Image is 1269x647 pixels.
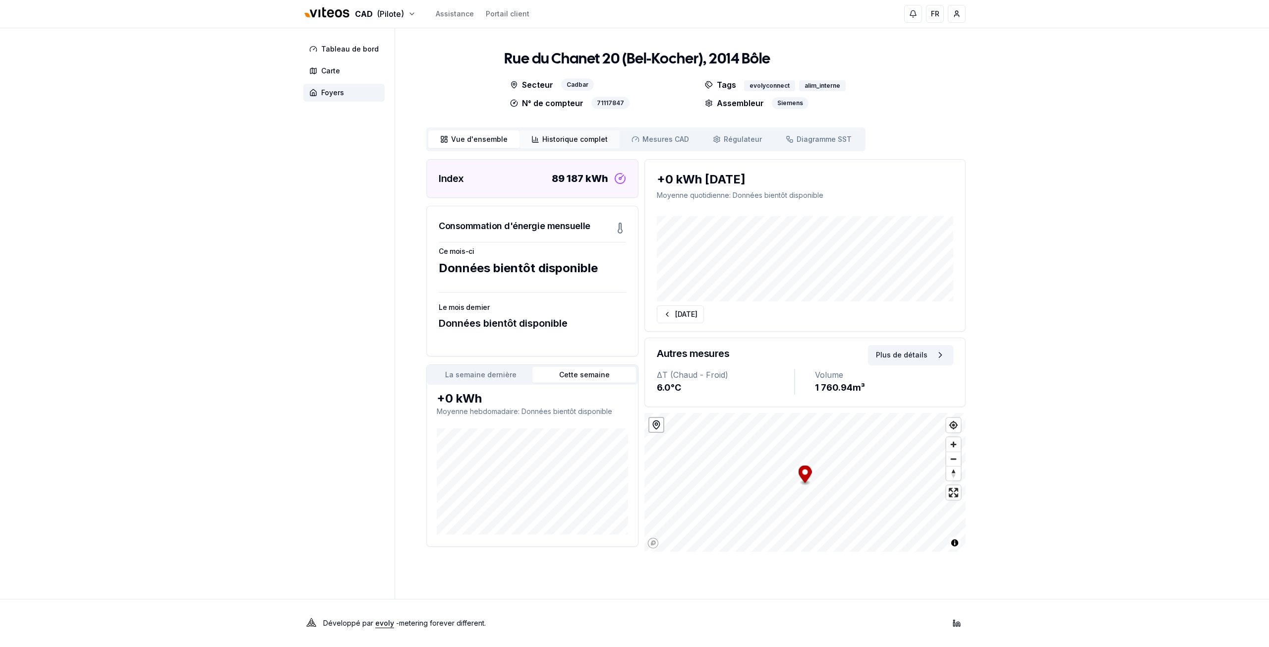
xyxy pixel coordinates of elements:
h3: Autres mesures [657,347,729,360]
span: Régulateur [724,134,762,144]
img: Evoly Logo [303,615,319,631]
div: Siemens [772,97,808,109]
p: Secteur [510,78,553,91]
div: evolyconnect [744,80,795,91]
a: Carte [303,62,389,80]
button: Plus de détails [868,345,953,365]
a: Régulateur [701,130,774,148]
a: Foyers [303,84,389,102]
span: Foyers [321,88,344,98]
div: +0 kWh [DATE] [657,172,953,187]
div: Données bientôt disponible [439,316,626,330]
h3: Consommation d'énergie mensuelle [439,219,590,233]
div: Cadbar [561,78,594,91]
button: La semaine dernière [429,367,532,383]
a: Tableau de bord [303,40,389,58]
a: Mapbox homepage [647,537,659,549]
div: 71117847 [591,97,630,109]
h3: Le mois dernier [439,302,626,312]
div: 1 760.94 m³ [815,381,953,395]
span: Diagramme SST [797,134,852,144]
div: Volume [815,369,953,381]
p: Développé par - metering forever different . [323,616,486,630]
div: Données bientôt disponible [439,260,626,276]
a: Assistance [436,9,474,19]
button: FR [926,5,944,23]
button: Find my location [946,418,961,432]
span: Carte [321,66,340,76]
span: Vue d'ensemble [451,134,508,144]
span: (Pilote) [377,8,404,20]
span: CAD [355,8,373,20]
div: alim_interne [799,80,846,91]
span: Mesures CAD [642,134,689,144]
button: Zoom in [946,437,961,452]
div: Map marker [799,466,812,486]
button: Toggle attribution [949,537,961,549]
canvas: Map [644,413,966,552]
a: Diagramme SST [774,130,864,148]
button: Cette semaine [532,367,636,383]
a: evoly [375,619,394,627]
h1: Rue du Chanet 20 (Bel-Kocher), 2014 Bôle [504,51,770,68]
h3: Index [439,172,464,185]
span: FR [931,9,939,19]
button: CAD(Pilote) [303,3,416,25]
p: Assembleur [705,97,764,109]
button: Zoom out [946,452,961,466]
h3: Ce mois-ci [439,246,626,256]
a: Historique complet [519,130,620,148]
p: Tags [705,78,736,91]
button: [DATE] [657,305,704,323]
p: Moyenne quotidienne : Données bientôt disponible [657,190,953,200]
img: Viteos - CAD Logo [303,1,351,25]
div: ΔT (Chaud - Froid) [657,369,794,381]
div: 89 187 kWh [552,172,608,185]
a: Portail client [486,9,529,19]
span: Tableau de bord [321,44,379,54]
a: Vue d'ensemble [428,130,519,148]
div: 6.0 °C [657,381,794,395]
button: Enter fullscreen [946,485,961,500]
img: unit Image [426,40,486,119]
span: Historique complet [542,134,608,144]
p: Moyenne hebdomadaire : Données bientôt disponible [437,407,628,416]
div: +0 kWh [437,391,628,407]
p: N° de compteur [510,97,583,109]
a: Mesures CAD [620,130,701,148]
button: Reset bearing to north [946,466,961,480]
span: Zoom out [946,452,961,466]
